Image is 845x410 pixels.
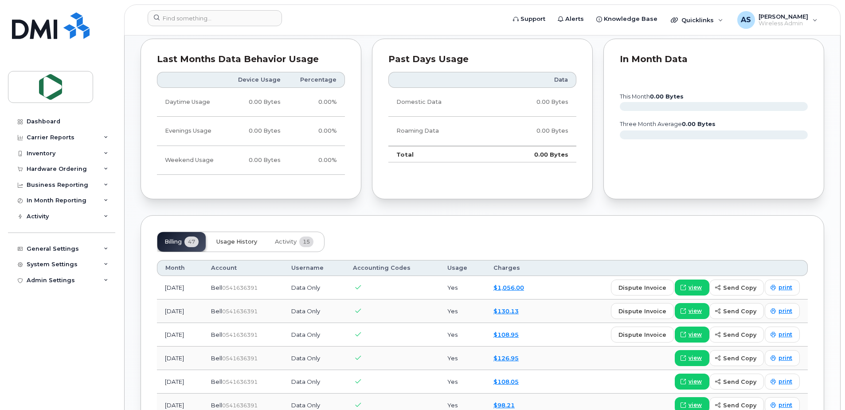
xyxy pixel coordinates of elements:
[682,121,716,127] tspan: 0.00 Bytes
[778,354,792,362] span: print
[778,307,792,315] span: print
[492,88,576,117] td: 0.00 Bytes
[619,93,684,100] text: this month
[723,401,756,410] span: send copy
[778,401,792,409] span: print
[709,374,764,390] button: send copy
[611,280,674,296] button: dispute invoice
[689,331,702,339] span: view
[439,300,485,323] td: Yes
[741,15,751,25] span: AS
[552,10,590,28] a: Alerts
[283,323,345,347] td: Data Only
[590,10,664,28] a: Knowledge Base
[689,354,702,362] span: view
[689,378,702,386] span: view
[618,331,666,339] span: dispute invoice
[675,327,709,343] a: view
[226,117,289,146] td: 0.00 Bytes
[283,300,345,323] td: Data Only
[157,276,203,300] td: [DATE]
[778,331,792,339] span: print
[226,72,289,88] th: Device Usage
[765,280,800,296] a: print
[222,378,258,385] span: 0541636391
[211,331,222,338] span: Bell
[759,13,808,20] span: [PERSON_NAME]
[157,260,203,276] th: Month
[388,117,492,146] td: Roaming Data
[675,374,709,390] a: view
[723,284,756,292] span: send copy
[565,15,584,24] span: Alerts
[283,276,345,300] td: Data Only
[439,323,485,347] td: Yes
[222,355,258,362] span: 0541636391
[226,88,289,117] td: 0.00 Bytes
[222,308,258,315] span: 0541636391
[211,402,222,409] span: Bell
[689,284,702,292] span: view
[618,307,666,315] span: dispute invoice
[493,331,519,338] a: $108.95
[493,402,515,409] a: $98.21
[283,260,345,276] th: Username
[778,284,792,292] span: print
[611,303,674,319] button: dispute invoice
[675,303,709,319] a: view
[778,378,792,386] span: print
[388,88,492,117] td: Domestic Data
[507,10,552,28] a: Support
[723,378,756,386] span: send copy
[650,93,684,100] tspan: 0.00 Bytes
[665,11,729,29] div: Quicklinks
[211,307,222,315] span: Bell
[681,16,714,24] span: Quicklinks
[731,11,824,29] div: Allan Spensley
[203,260,283,276] th: Account
[439,260,485,276] th: Usage
[709,303,764,319] button: send copy
[299,237,313,247] span: 15
[211,355,222,362] span: Bell
[709,350,764,366] button: send copy
[283,370,345,394] td: Data Only
[157,146,226,175] td: Weekend Usage
[289,146,345,175] td: 0.00%
[157,117,226,146] td: Evenings Usage
[765,374,800,390] a: print
[157,370,203,394] td: [DATE]
[723,307,756,315] span: send copy
[157,347,203,370] td: [DATE]
[723,354,756,363] span: send copy
[289,72,345,88] th: Percentage
[211,284,222,291] span: Bell
[157,146,345,175] tr: Friday from 6:00pm to Monday 8:00am
[493,284,524,291] a: $1,056.00
[620,55,808,64] div: In Month Data
[388,146,492,163] td: Total
[157,117,345,146] tr: Weekdays from 6:00pm to 8:00am
[345,260,439,276] th: Accounting Codes
[492,72,576,88] th: Data
[765,350,800,366] a: print
[493,355,519,362] a: $126.95
[157,323,203,347] td: [DATE]
[765,303,800,319] a: print
[611,327,674,343] button: dispute invoice
[222,284,258,291] span: 0541636391
[618,284,666,292] span: dispute invoice
[439,276,485,300] td: Yes
[439,370,485,394] td: Yes
[388,55,576,64] div: Past Days Usage
[492,146,576,163] td: 0.00 Bytes
[675,280,709,296] a: view
[689,401,702,409] span: view
[289,88,345,117] td: 0.00%
[492,117,576,146] td: 0.00 Bytes
[709,327,764,343] button: send copy
[211,378,222,385] span: Bell
[148,10,282,26] input: Find something...
[709,280,764,296] button: send copy
[619,121,716,127] text: three month average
